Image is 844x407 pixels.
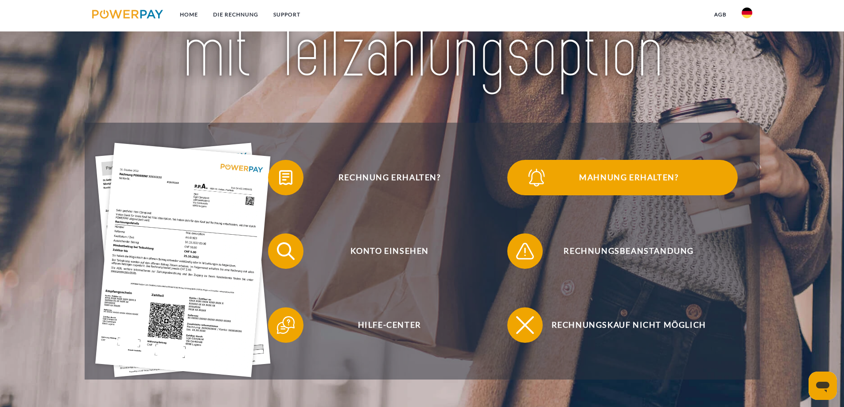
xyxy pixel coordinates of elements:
[172,7,206,23] a: Home
[525,167,548,189] img: qb_bell.svg
[92,10,163,19] img: logo-powerpay.svg
[268,233,498,269] button: Konto einsehen
[507,160,738,195] button: Mahnung erhalten?
[281,160,498,195] span: Rechnung erhalten?
[268,307,498,343] button: Hilfe-Center
[742,8,752,18] img: de
[268,160,498,195] button: Rechnung erhalten?
[514,314,536,336] img: qb_close.svg
[275,167,297,189] img: qb_bill.svg
[520,160,737,195] span: Mahnung erhalten?
[281,233,498,269] span: Konto einsehen
[809,372,837,400] iframe: Schaltfläche zum Öffnen des Messaging-Fensters
[275,240,297,262] img: qb_search.svg
[507,307,738,343] button: Rechnungskauf nicht möglich
[281,307,498,343] span: Hilfe-Center
[520,307,737,343] span: Rechnungskauf nicht möglich
[514,240,536,262] img: qb_warning.svg
[206,7,266,23] a: DIE RECHNUNG
[520,233,737,269] span: Rechnungsbeanstandung
[507,233,738,269] button: Rechnungsbeanstandung
[266,7,308,23] a: SUPPORT
[707,7,734,23] a: agb
[95,143,271,377] img: single_invoice_powerpay_de.jpg
[275,314,297,336] img: qb_help.svg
